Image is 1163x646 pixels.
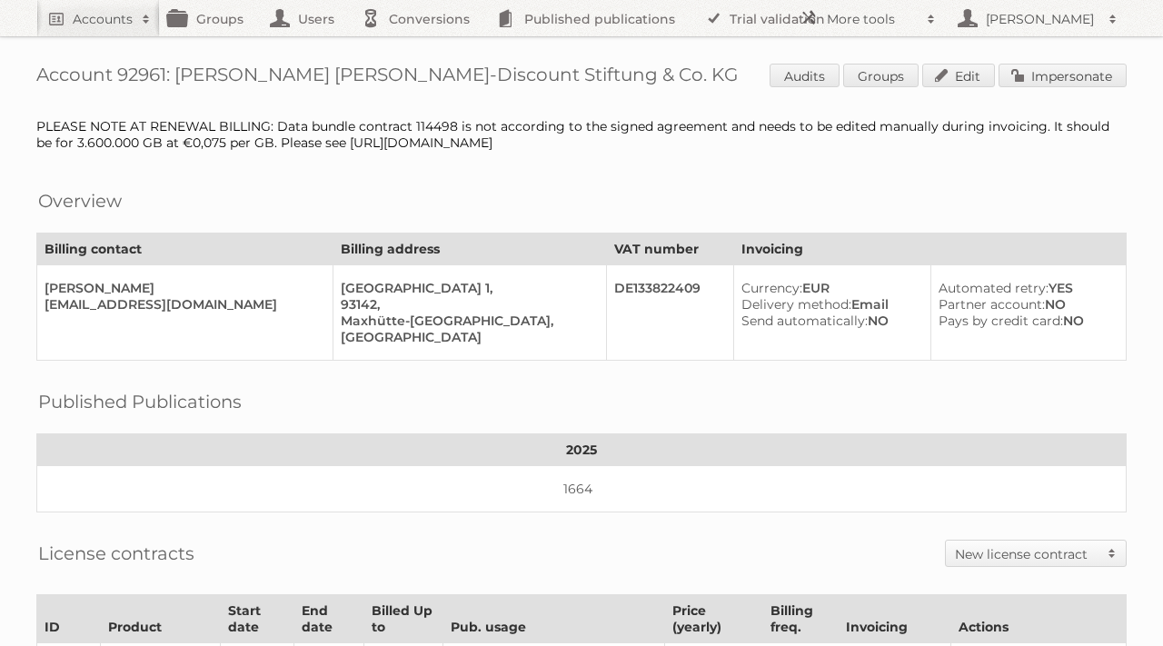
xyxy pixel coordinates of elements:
[939,296,1111,313] div: NO
[741,280,802,296] span: Currency:
[741,313,916,329] div: NO
[37,466,1127,512] td: 1664
[341,296,591,313] div: 93142,
[293,595,364,643] th: End date
[38,388,242,415] h2: Published Publications
[442,595,665,643] th: Pub. usage
[37,595,101,643] th: ID
[922,64,995,87] a: Edit
[981,10,1099,28] h2: [PERSON_NAME]
[843,64,919,87] a: Groups
[607,234,733,265] th: VAT number
[341,329,591,345] div: [GEOGRAPHIC_DATA]
[939,313,1111,329] div: NO
[955,545,1098,563] h2: New license contract
[341,313,591,329] div: Maxhütte-[GEOGRAPHIC_DATA],
[36,118,1127,151] div: PLEASE NOTE AT RENEWAL BILLING: Data bundle contract 114498 is not according to the signed agreem...
[364,595,442,643] th: Billed Up to
[37,234,333,265] th: Billing contact
[999,64,1127,87] a: Impersonate
[838,595,950,643] th: Invoicing
[607,265,733,361] td: DE133822409
[220,595,293,643] th: Start date
[38,187,122,214] h2: Overview
[36,64,1127,91] h1: Account 92961: [PERSON_NAME] [PERSON_NAME]-Discount Stiftung & Co. KG
[762,595,838,643] th: Billing freq.
[951,595,1127,643] th: Actions
[827,10,918,28] h2: More tools
[939,280,1111,296] div: YES
[333,234,607,265] th: Billing address
[341,280,591,296] div: [GEOGRAPHIC_DATA] 1,
[101,595,221,643] th: Product
[45,296,318,313] div: [EMAIL_ADDRESS][DOMAIN_NAME]
[741,296,916,313] div: Email
[38,540,194,567] h2: License contracts
[73,10,133,28] h2: Accounts
[939,313,1063,329] span: Pays by credit card:
[741,296,851,313] span: Delivery method:
[741,313,868,329] span: Send automatically:
[665,595,762,643] th: Price (yearly)
[939,280,1049,296] span: Automated retry:
[939,296,1045,313] span: Partner account:
[741,280,916,296] div: EUR
[45,280,318,296] div: [PERSON_NAME]
[1098,541,1126,566] span: Toggle
[946,541,1126,566] a: New license contract
[770,64,840,87] a: Audits
[37,434,1127,466] th: 2025
[733,234,1126,265] th: Invoicing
